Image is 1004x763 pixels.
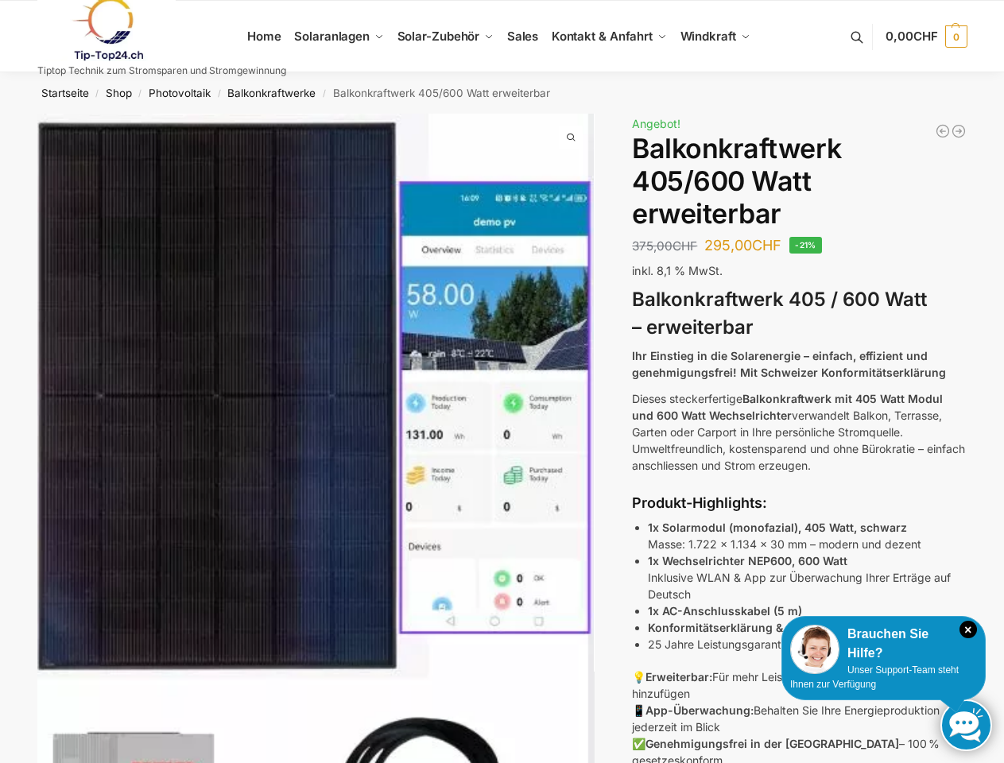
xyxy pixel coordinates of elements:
[106,87,132,99] a: Shop
[673,238,697,254] span: CHF
[935,123,951,139] a: Balkonkraftwerk 600/810 Watt Fullblack
[632,288,927,339] strong: Balkonkraftwerk 405 / 600 Watt – erweiterbar
[37,66,286,76] p: Tiptop Technik zum Stromsparen und Stromgewinnung
[227,87,316,99] a: Balkonkraftwerke
[789,237,822,254] span: -21%
[41,87,89,99] a: Startseite
[680,29,736,44] span: Windkraft
[790,625,977,663] div: Brauchen Sie Hilfe?
[673,1,757,72] a: Windkraft
[211,87,227,100] span: /
[945,25,967,48] span: 0
[790,625,839,674] img: Customer service
[632,264,723,277] span: inkl. 8,1 % MwSt.
[648,554,847,567] strong: 1x Wechselrichter NEP600, 600 Watt
[648,519,967,552] p: Masse: 1.722 x 1.134 x 30 mm – modern und dezent
[632,349,946,379] strong: Ihr Einstieg in die Solarenergie – einfach, effizient und genehmigungsfrei! Mit Schweizer Konform...
[632,494,767,511] strong: Produkt-Highlights:
[648,552,967,602] p: Inklusive WLAN & App zur Überwachung Ihrer Erträge auf Deutsch
[9,72,995,114] nav: Breadcrumb
[632,392,943,422] strong: Balkonkraftwerk mit 405 Watt Modul und 600 Watt Wechselrichter
[951,123,967,139] a: 890/600 Watt Solarkraftwerk + 2,7 KW Batteriespeicher Genehmigungsfrei
[552,29,653,44] span: Kontakt & Anfahrt
[632,117,680,130] span: Angebot!
[500,1,545,72] a: Sales
[886,29,937,44] span: 0,00
[397,29,480,44] span: Solar-Zubehör
[316,87,332,100] span: /
[752,237,781,254] span: CHF
[390,1,500,72] a: Solar-Zubehör
[886,13,967,60] a: 0,00CHF 0
[132,87,149,100] span: /
[632,238,697,254] bdi: 375,00
[704,237,781,254] bdi: 295,00
[648,604,802,618] strong: 1x AC-Anschlusskabel (5 m)
[294,29,370,44] span: Solaranlagen
[648,621,914,634] strong: Konformitätserklärung & detaillierte Anleitungen
[645,670,712,684] strong: Erweiterbar:
[790,664,959,690] span: Unser Support-Team steht Ihnen zur Verfügung
[89,87,106,100] span: /
[507,29,539,44] span: Sales
[645,703,754,717] strong: App-Überwachung:
[645,737,899,750] strong: Genehmigungsfrei in der [GEOGRAPHIC_DATA]
[545,1,673,72] a: Kontakt & Anfahrt
[288,1,390,72] a: Solaranlagen
[632,133,967,230] h1: Balkonkraftwerk 405/600 Watt erweiterbar
[959,621,977,638] i: Schließen
[632,390,967,474] p: Dieses steckerfertige verwandelt Balkon, Terrasse, Garten oder Carport in Ihre persönliche Stromq...
[648,521,907,534] strong: 1x Solarmodul (monofazial), 405 Watt, schwarz
[648,636,967,653] li: 25 Jahre Leistungsgarantie
[913,29,938,44] span: CHF
[149,87,211,99] a: Photovoltaik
